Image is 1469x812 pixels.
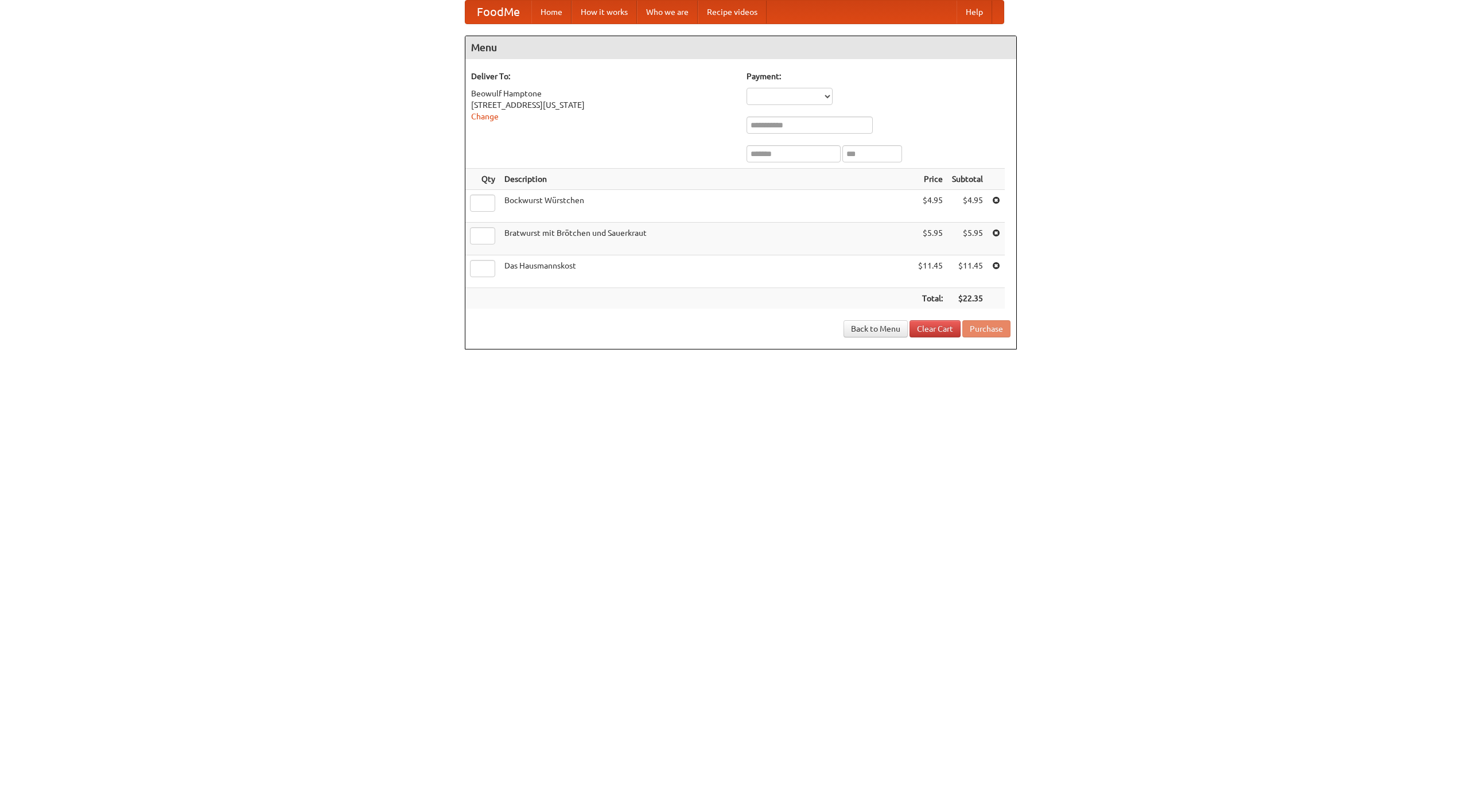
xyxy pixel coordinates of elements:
[914,190,947,223] td: $4.95
[947,288,988,309] th: $22.35
[471,71,735,82] h5: Deliver To:
[500,169,914,190] th: Description
[962,320,1011,337] button: Purchase
[465,169,500,190] th: Qty
[465,36,1016,59] h4: Menu
[531,1,572,24] a: Home
[914,169,947,190] th: Price
[471,99,735,111] div: [STREET_ADDRESS][US_STATE]
[947,255,988,288] td: $11.45
[844,320,908,337] a: Back to Menu
[471,88,735,99] div: Beowulf Hamptone
[747,71,1011,82] h5: Payment:
[910,320,961,337] a: Clear Cart
[914,288,947,309] th: Total:
[471,112,499,121] a: Change
[947,169,988,190] th: Subtotal
[914,223,947,255] td: $5.95
[914,255,947,288] td: $11.45
[465,1,531,24] a: FoodMe
[572,1,637,24] a: How it works
[637,1,698,24] a: Who we are
[957,1,992,24] a: Help
[698,1,767,24] a: Recipe videos
[947,190,988,223] td: $4.95
[500,223,914,255] td: Bratwurst mit Brötchen und Sauerkraut
[500,255,914,288] td: Das Hausmannskost
[500,190,914,223] td: Bockwurst Würstchen
[947,223,988,255] td: $5.95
